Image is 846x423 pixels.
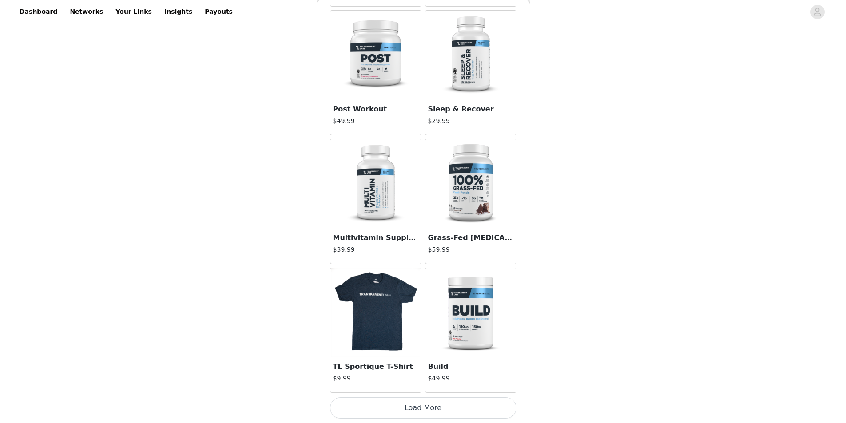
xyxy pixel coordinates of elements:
[333,116,418,126] h4: $49.99
[331,268,420,357] img: TL Sportique T-Shirt
[813,5,822,19] div: avatar
[333,245,418,254] h4: $39.99
[428,116,513,126] h4: $29.99
[14,2,63,22] a: Dashboard
[426,139,515,228] img: Grass-Fed Casein Protein
[331,11,420,99] img: Post Workout
[159,2,198,22] a: Insights
[331,139,420,228] img: Multivitamin Supplement
[426,11,515,99] img: Sleep & Recover
[330,397,516,419] button: Load More
[333,361,418,372] h3: TL Sportique T-Shirt
[428,374,513,383] h4: $49.99
[428,233,513,243] h3: Grass-Fed [MEDICAL_DATA] Protein
[64,2,108,22] a: Networks
[428,245,513,254] h4: $59.99
[110,2,157,22] a: Your Links
[333,233,418,243] h3: Multivitamin Supplement
[428,104,513,115] h3: Sleep & Recover
[199,2,238,22] a: Payouts
[333,104,418,115] h3: Post Workout
[426,268,515,357] img: Build
[428,361,513,372] h3: Build
[333,374,418,383] h4: $9.99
